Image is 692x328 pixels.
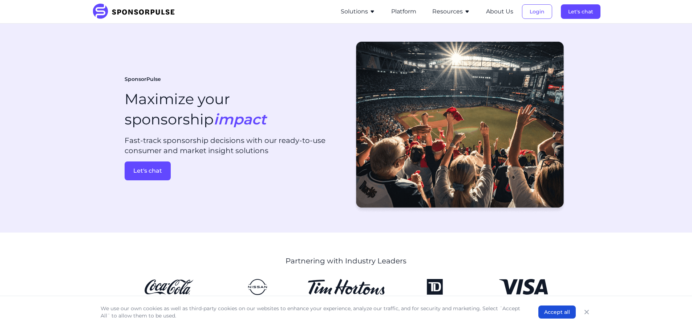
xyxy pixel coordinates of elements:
[125,161,171,180] button: Let's chat
[125,76,161,83] span: SponsorPulse
[486,8,513,15] a: About Us
[125,89,266,130] h1: Maximize your sponsorship
[561,8,600,15] a: Let's chat
[396,279,473,295] img: TD
[582,307,592,317] button: Close
[180,256,512,266] p: Partnering with Industry Leaders
[341,7,375,16] button: Solutions
[101,305,524,319] p: We use our own cookies as well as third-party cookies on our websites to enhance your experience,...
[522,4,552,19] button: Login
[125,135,340,156] p: Fast-track sponsorship decisions with our ready-to-use consumer and market insight solutions
[522,8,552,15] a: Login
[130,279,207,295] img: CocaCola
[538,306,576,319] button: Accept all
[214,110,266,128] i: impact
[308,279,385,295] img: Tim Hortons
[92,4,180,20] img: SponsorPulse
[485,279,562,295] img: Visa
[432,7,470,16] button: Resources
[391,7,416,16] button: Platform
[125,161,340,180] a: Let's chat
[486,7,513,16] button: About Us
[391,8,416,15] a: Platform
[219,279,296,295] img: Nissan
[561,4,600,19] button: Let's chat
